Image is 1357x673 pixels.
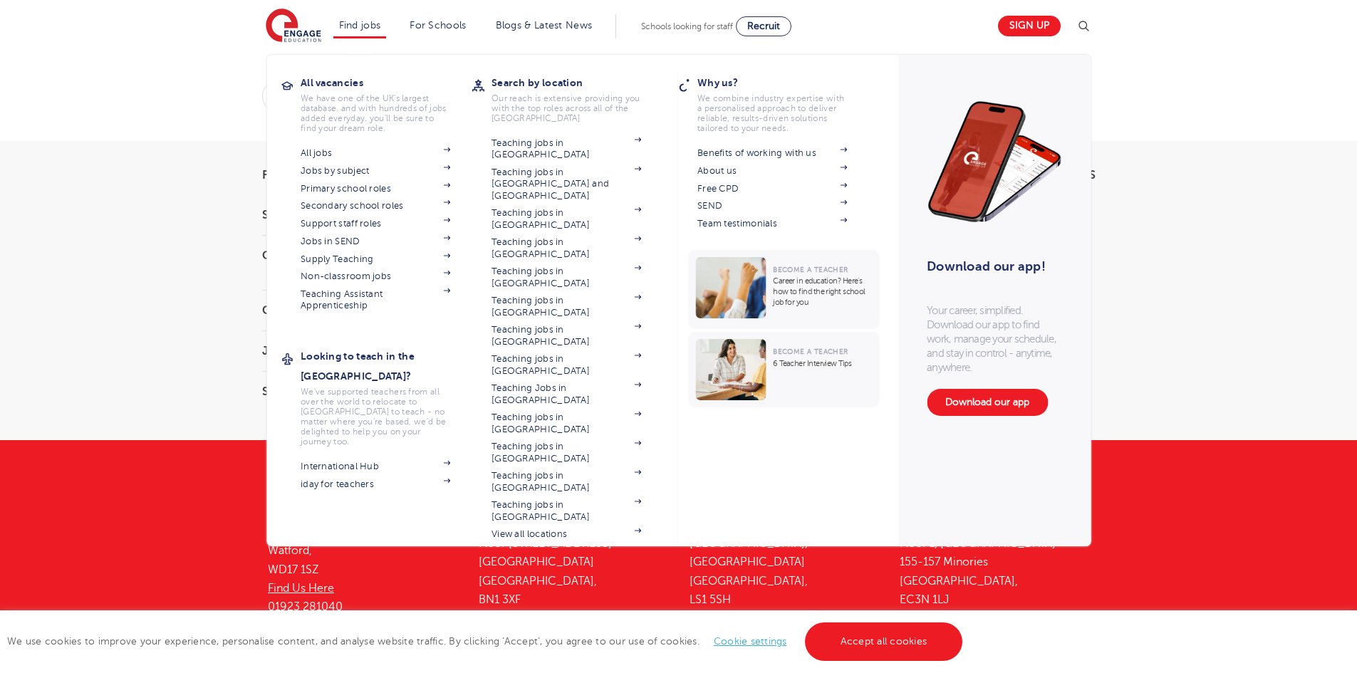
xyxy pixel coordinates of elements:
[492,207,641,231] a: Teaching jobs in [GEOGRAPHIC_DATA]
[301,183,450,194] a: Primary school roles
[262,80,938,113] div: Submit
[301,346,472,386] h3: Looking to teach in the [GEOGRAPHIC_DATA]?
[301,271,450,282] a: Non-classroom jobs
[301,165,450,177] a: Jobs by subject
[492,295,641,318] a: Teaching jobs in [GEOGRAPHIC_DATA]
[262,305,419,316] h3: City
[714,636,787,647] a: Cookie settings
[262,209,419,221] h3: Start Date
[339,20,381,31] a: Find jobs
[301,73,472,93] h3: All vacancies
[492,73,662,123] a: Search by locationOur reach is extensive providing you with the top roles across all of the [GEOG...
[773,348,848,355] span: Become a Teacher
[927,251,1056,282] h3: Download our app!
[492,441,641,464] a: Teaching jobs in [GEOGRAPHIC_DATA]
[496,20,593,31] a: Blogs & Latest News
[736,16,791,36] a: Recruit
[688,332,883,407] a: Become a Teacher6 Teacher Interview Tips
[410,20,466,31] a: For Schools
[747,21,780,31] span: Recruit
[697,73,868,93] h3: Why us?
[262,386,419,397] h3: Sector
[690,534,879,647] p: [GEOGRAPHIC_DATA], [GEOGRAPHIC_DATA] [GEOGRAPHIC_DATA], LS1 5SH 0113 323 7633
[492,73,662,93] h3: Search by location
[492,412,641,435] a: Teaching jobs in [GEOGRAPHIC_DATA]
[262,250,419,261] h3: County
[301,73,472,133] a: All vacanciesWe have one of the UK's largest database. and with hundreds of jobs added everyday. ...
[641,21,733,31] span: Schools looking for staff
[927,303,1062,375] p: Your career, simplified. Download our app to find work, manage your schedule, and stay in control...
[268,523,457,616] p: [STREET_ADDRESS] Watford, WD17 1SZ 01923 281040
[492,470,641,494] a: Teaching jobs in [GEOGRAPHIC_DATA]
[301,254,450,265] a: Supply Teaching
[492,137,641,161] a: Teaching jobs in [GEOGRAPHIC_DATA]
[268,582,334,595] a: Find Us Here
[492,236,641,260] a: Teaching jobs in [GEOGRAPHIC_DATA]
[479,534,668,647] p: Floor [STREET_ADDRESS] [GEOGRAPHIC_DATA] [GEOGRAPHIC_DATA], BN1 3XF 01273 447633
[697,218,847,229] a: Team testimonials
[301,346,472,447] a: Looking to teach in the [GEOGRAPHIC_DATA]?We've supported teachers from all over the world to rel...
[805,622,963,661] a: Accept all cookies
[266,9,321,44] img: Engage Education
[697,165,847,177] a: About us
[900,534,1089,647] p: Floor 1, [GEOGRAPHIC_DATA] 155-157 Minories [GEOGRAPHIC_DATA], EC3N 1LJ 0333 150 8020
[301,479,450,490] a: iday for teachers
[7,636,966,647] span: We use cookies to improve your experience, personalise content, and analyse website traffic. By c...
[773,358,872,369] p: 6 Teacher Interview Tips
[262,169,305,181] span: Filters
[773,266,848,273] span: Become a Teacher
[301,236,450,247] a: Jobs in SEND
[492,353,641,377] a: Teaching jobs in [GEOGRAPHIC_DATA]
[697,93,847,133] p: We combine industry expertise with a personalised approach to deliver reliable, results-driven so...
[688,250,883,329] a: Become a TeacherCareer in education? Here’s how to find the right school job for you
[301,387,450,447] p: We've supported teachers from all over the world to relocate to [GEOGRAPHIC_DATA] to teach - no m...
[301,147,450,159] a: All jobs
[492,528,641,540] a: View all locations
[697,200,847,212] a: SEND
[492,324,641,348] a: Teaching jobs in [GEOGRAPHIC_DATA]
[492,167,641,202] a: Teaching jobs in [GEOGRAPHIC_DATA] and [GEOGRAPHIC_DATA]
[492,382,641,406] a: Teaching Jobs in [GEOGRAPHIC_DATA]
[301,218,450,229] a: Support staff roles
[301,288,450,312] a: Teaching Assistant Apprenticeship
[697,147,847,159] a: Benefits of working with us
[998,16,1061,36] a: Sign up
[773,276,872,308] p: Career in education? Here’s how to find the right school job for you
[697,183,847,194] a: Free CPD
[492,93,641,123] p: Our reach is extensive providing you with the top roles across all of the [GEOGRAPHIC_DATA]
[301,93,450,133] p: We have one of the UK's largest database. and with hundreds of jobs added everyday. you'll be sur...
[301,200,450,212] a: Secondary school roles
[492,499,641,523] a: Teaching jobs in [GEOGRAPHIC_DATA]
[492,266,641,289] a: Teaching jobs in [GEOGRAPHIC_DATA]
[262,345,419,357] h3: Job Type
[927,389,1048,416] a: Download our app
[697,73,868,133] a: Why us?We combine industry expertise with a personalised approach to deliver reliable, results-dr...
[301,461,450,472] a: International Hub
